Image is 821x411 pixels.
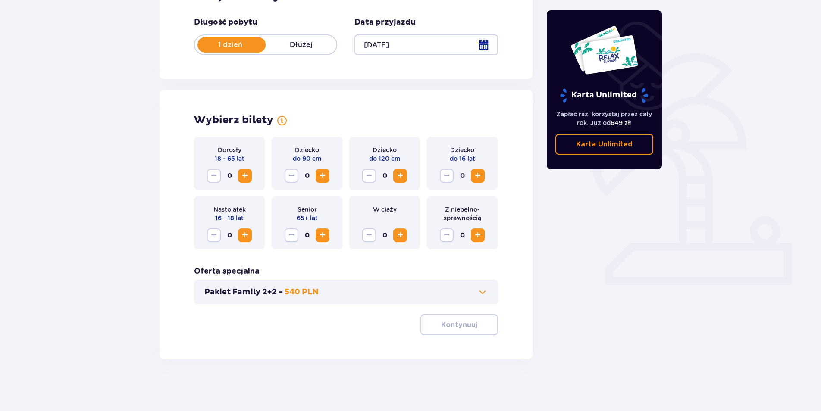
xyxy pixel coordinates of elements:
button: Zmniejsz [285,169,298,183]
p: 16 - 18 lat [215,214,244,222]
span: 0 [222,169,236,183]
p: Dłużej [266,40,336,50]
a: Karta Unlimited [555,134,654,155]
button: Zwiększ [471,228,485,242]
p: W ciąży [373,205,397,214]
button: Zwiększ [238,169,252,183]
p: do 16 lat [450,154,475,163]
p: Dziecko [450,146,474,154]
button: Zmniejsz [362,228,376,242]
p: Pakiet Family 2+2 - [204,287,283,297]
p: 18 - 65 lat [215,154,244,163]
p: Data przyjazdu [354,17,416,28]
p: Karta Unlimited [559,88,649,103]
span: 0 [378,169,392,183]
button: Zmniejsz [285,228,298,242]
span: 0 [455,228,469,242]
button: Pakiet Family 2+2 -540 PLN [204,287,488,297]
span: 649 zł [611,119,630,126]
p: Dziecko [373,146,397,154]
img: Dwie karty całoroczne do Suntago z napisem 'UNLIMITED RELAX', na białym tle z tropikalnymi liśćmi... [570,25,639,75]
p: Senior [298,205,317,214]
button: Kontynuuj [420,314,498,335]
p: 1 dzień [195,40,266,50]
button: Zwiększ [316,169,329,183]
h3: Oferta specjalna [194,266,260,277]
button: Zmniejsz [362,169,376,183]
p: Z niepełno­sprawnością [434,205,491,222]
p: Zapłać raz, korzystaj przez cały rok. Już od ! [555,110,654,127]
p: Nastolatek [213,205,246,214]
h2: Wybierz bilety [194,114,273,127]
button: Zmniejsz [207,169,221,183]
p: Dziecko [295,146,319,154]
button: Zwiększ [471,169,485,183]
span: 0 [455,169,469,183]
button: Zmniejsz [207,228,221,242]
p: do 90 cm [293,154,321,163]
p: 65+ lat [297,214,318,222]
p: Dorosły [218,146,241,154]
p: do 120 cm [369,154,400,163]
span: 0 [300,169,314,183]
span: 0 [222,228,236,242]
button: Zmniejsz [440,228,454,242]
p: Kontynuuj [441,320,477,330]
span: 0 [300,228,314,242]
p: Długość pobytu [194,17,257,28]
button: Zwiększ [238,228,252,242]
button: Zwiększ [393,228,407,242]
button: Zwiększ [393,169,407,183]
button: Zmniejsz [440,169,454,183]
p: 540 PLN [285,287,319,297]
span: 0 [378,228,392,242]
p: Karta Unlimited [576,140,633,149]
button: Zwiększ [316,228,329,242]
